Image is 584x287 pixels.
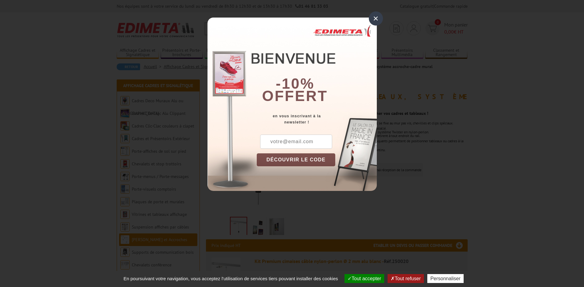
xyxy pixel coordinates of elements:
div: en vous inscrivant à la newsletter ! [257,113,377,125]
span: En poursuivant votre navigation, vous acceptez l'utilisation de services tiers pouvant installer ... [120,276,341,281]
div: × [369,11,383,26]
font: offert [262,88,328,104]
button: Tout refuser [388,274,424,283]
b: -10% [276,75,315,92]
button: DÉCOUVRIR LE CODE [257,153,336,166]
input: votre@email.com [260,135,332,149]
button: Personnaliser (fenêtre modale) [427,274,464,283]
button: Tout accepter [344,274,384,283]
